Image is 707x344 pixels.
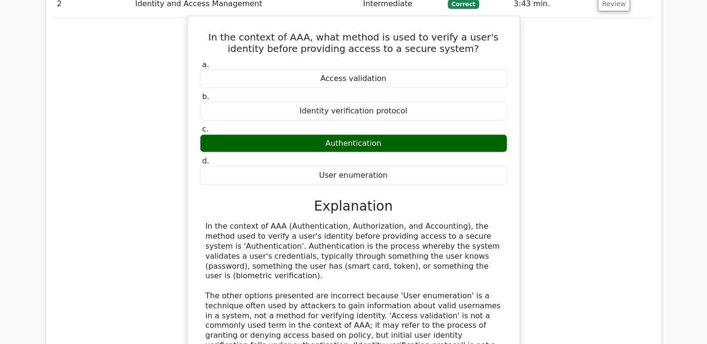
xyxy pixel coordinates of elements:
div: Authentication [200,134,508,153]
div: Identity verification protocol [200,102,508,121]
div: User enumeration [200,166,508,185]
span: d. [202,156,209,165]
div: Access validation [200,70,508,88]
span: b. [202,92,209,101]
span: c. [202,124,209,133]
span: a. [202,60,209,69]
h5: In the context of AAA, what method is used to verify a user's identity before providing access to... [199,31,508,54]
h3: Explanation [206,198,502,214]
